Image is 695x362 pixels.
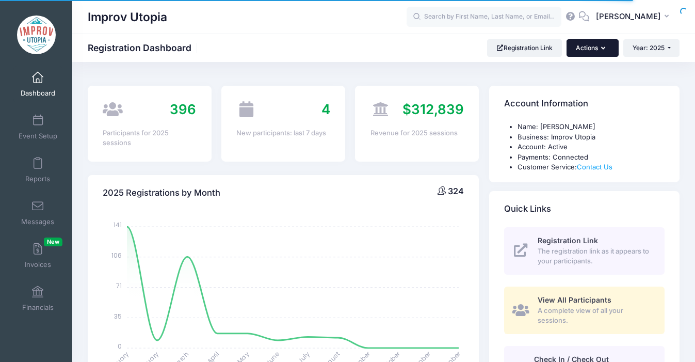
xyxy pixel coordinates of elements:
h4: Account Information [504,89,588,119]
button: Year: 2025 [623,39,680,57]
span: Event Setup [19,132,57,140]
span: View All Participants [538,295,611,304]
div: New participants: last 7 days [236,128,330,138]
h4: Quick Links [504,194,551,224]
a: Contact Us [577,163,612,171]
span: Year: 2025 [633,44,665,52]
img: Improv Utopia [17,15,56,54]
a: Dashboard [13,66,62,102]
span: Registration Link [538,236,598,245]
button: [PERSON_NAME] [589,5,680,29]
li: Business: Improv Utopia [518,132,665,143]
tspan: 0 [118,342,122,351]
div: Revenue for 2025 sessions [370,128,464,138]
a: Messages [13,195,62,231]
span: Dashboard [21,89,55,98]
a: Registration Link The registration link as it appears to your participants. [504,227,665,275]
a: Financials [13,280,62,317]
span: New [44,238,62,246]
span: $312,839 [402,101,464,117]
span: Financials [22,303,54,312]
h4: 2025 Registrations by Month [103,178,220,208]
h1: Improv Utopia [88,5,167,29]
span: Invoices [25,260,51,269]
tspan: 106 [111,251,122,260]
a: Reports [13,152,62,188]
span: 396 [170,101,196,117]
span: The registration link as it appears to your participants. [538,246,653,266]
span: 324 [448,186,464,196]
span: A complete view of all your sessions. [538,306,653,326]
tspan: 71 [116,281,122,290]
tspan: 35 [114,311,122,320]
a: View All Participants A complete view of all your sessions. [504,287,665,334]
li: Account: Active [518,142,665,152]
span: [PERSON_NAME] [596,11,661,22]
a: InvoicesNew [13,238,62,274]
input: Search by First Name, Last Name, or Email... [407,7,561,27]
h1: Registration Dashboard [88,42,200,53]
tspan: 141 [114,221,122,229]
li: Name: [PERSON_NAME] [518,122,665,132]
a: Event Setup [13,109,62,145]
button: Actions [567,39,618,57]
span: 4 [321,101,330,117]
span: Messages [21,217,54,226]
span: Reports [25,175,50,183]
li: Payments: Connected [518,152,665,163]
a: Registration Link [487,39,562,57]
li: Customer Service: [518,162,665,172]
div: Participants for 2025 sessions [103,128,196,148]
